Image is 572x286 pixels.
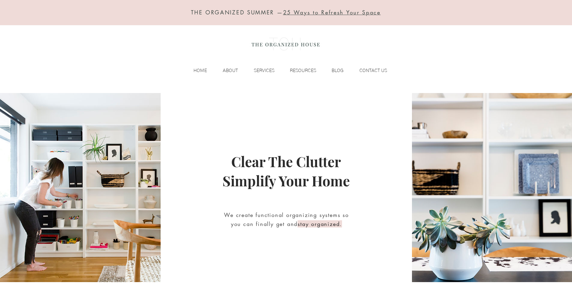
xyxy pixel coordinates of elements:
span: stay organized [298,220,340,227]
img: the organized house [249,32,322,56]
nav: Site [181,66,390,75]
a: ABOUT [210,66,241,75]
span: THE ORGANIZED SUMMER — [191,9,381,16]
p: HOME [190,66,210,75]
p: BLOG [328,66,347,75]
p: CONTACT US [356,66,390,75]
p: ABOUT [220,66,241,75]
a: SERVICES [241,66,277,75]
a: 25 Ways to Refresh Your Space [283,9,381,16]
p: RESOURCES [287,66,319,75]
a: CONTACT US [347,66,390,75]
p: SERVICES [251,66,277,75]
span: . [340,220,342,227]
a: RESOURCES [277,66,319,75]
a: HOME [181,66,210,75]
span: Clear The Clutter Simplify Your Home [222,152,350,190]
a: BLOG [319,66,347,75]
span: We create functional organizing systems so you can finally get and [224,211,349,227]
